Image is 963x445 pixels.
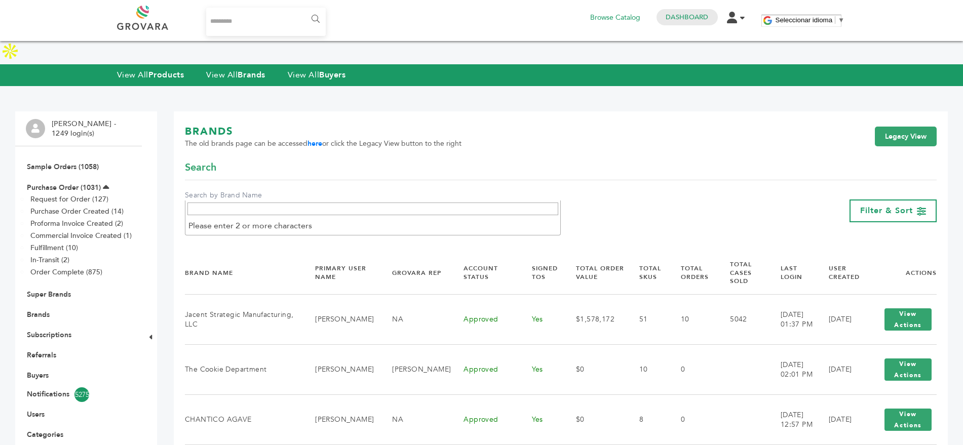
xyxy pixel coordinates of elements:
[563,345,627,395] td: $0
[816,395,867,445] td: [DATE]
[451,345,519,395] td: Approved
[30,194,108,204] a: Request for Order (127)
[27,162,99,172] a: Sample Orders (1058)
[590,12,640,23] a: Browse Catalog
[30,243,78,253] a: Fulfillment (10)
[74,387,89,402] span: 5275
[717,295,768,345] td: 5042
[776,16,845,24] a: Seleccionar idioma​
[668,395,717,445] td: 0
[27,387,130,402] a: Notifications5275
[776,16,833,24] span: Seleccionar idioma
[717,252,768,295] th: Total Cases Sold
[668,295,717,345] td: 10
[816,252,867,295] th: User Created
[519,395,563,445] td: Yes
[117,69,184,80] a: View AllProducts
[451,395,519,445] td: Approved
[379,395,451,445] td: NA
[185,190,561,200] label: Search by Brand Name
[302,295,379,345] td: [PERSON_NAME]
[185,139,461,149] span: The old brands page can be accessed or click the Legacy View button to the right
[30,207,124,216] a: Purchase Order Created (14)
[27,330,71,340] a: Subscriptions
[30,267,102,277] a: Order Complete (875)
[319,69,345,80] strong: Buyers
[185,295,302,345] td: Jacent Strategic Manufacturing, LLC
[30,219,123,228] a: Proforma Invoice Created (2)
[884,358,932,381] button: View Actions
[666,13,708,22] a: Dashboard
[379,252,451,295] th: Grovara Rep
[563,295,627,345] td: $1,578,172
[307,139,322,148] a: here
[563,395,627,445] td: $0
[867,252,937,295] th: Actions
[302,395,379,445] td: [PERSON_NAME]
[185,217,560,234] li: Please enter 2 or more characters
[27,290,71,299] a: Super Brands
[288,69,346,80] a: View AllBuyers
[627,345,668,395] td: 10
[27,350,56,360] a: Referrals
[27,371,49,380] a: Buyers
[884,308,932,331] button: View Actions
[816,345,867,395] td: [DATE]
[519,345,563,395] td: Yes
[52,119,119,139] li: [PERSON_NAME] - 1249 login(s)
[185,345,302,395] td: The Cookie Department
[627,295,668,345] td: 51
[768,295,816,345] td: [DATE] 01:37 PM
[30,231,132,240] a: Commercial Invoice Created (1)
[185,252,302,295] th: Brand Name
[185,125,461,139] h1: BRANDS
[627,252,668,295] th: Total SKUs
[27,430,63,439] a: Categories
[206,69,265,80] a: View AllBrands
[187,203,558,215] input: Search
[27,183,101,192] a: Purchase Order (1031)
[768,395,816,445] td: [DATE] 12:57 PM
[27,410,45,419] a: Users
[148,69,184,80] strong: Products
[668,345,717,395] td: 0
[379,295,451,345] td: NA
[27,310,50,319] a: Brands
[379,345,451,395] td: [PERSON_NAME]
[627,395,668,445] td: 8
[563,252,627,295] th: Total Order Value
[519,252,563,295] th: Signed TOS
[838,16,844,24] span: ▼
[519,295,563,345] td: Yes
[860,205,913,216] span: Filter & Sort
[875,127,937,147] a: Legacy View
[884,409,932,431] button: View Actions
[185,395,302,445] td: CHANTICO AGAVE
[451,295,519,345] td: Approved
[768,345,816,395] td: [DATE] 02:01 PM
[238,69,265,80] strong: Brands
[451,252,519,295] th: Account Status
[302,345,379,395] td: [PERSON_NAME]
[26,119,45,138] img: profile.png
[816,295,867,345] td: [DATE]
[668,252,717,295] th: Total Orders
[185,160,216,175] span: Search
[30,255,69,265] a: In-Transit (2)
[206,8,326,36] input: Search...
[302,252,379,295] th: Primary User Name
[768,252,816,295] th: Last Login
